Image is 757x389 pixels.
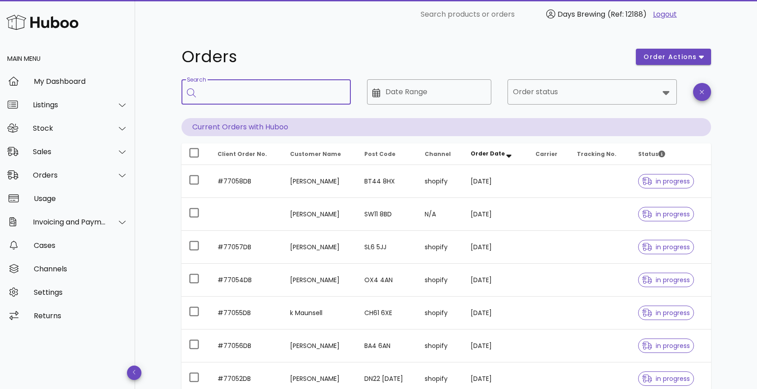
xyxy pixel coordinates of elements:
[643,52,697,62] span: order actions
[357,297,417,330] td: CH61 6XE
[463,143,528,165] th: Order Date: Sorted descending. Activate to remove sorting.
[570,143,631,165] th: Tracking No.
[558,9,605,19] span: Days Brewing
[210,264,283,297] td: #77054DB
[283,330,357,362] td: [PERSON_NAME]
[417,330,463,362] td: shopify
[210,143,283,165] th: Client Order No.
[636,49,711,65] button: order actions
[218,150,267,158] span: Client Order No.
[653,9,677,20] a: Logout
[463,165,528,198] td: [DATE]
[528,143,570,165] th: Carrier
[638,150,665,158] span: Status
[642,375,690,382] span: in progress
[607,9,647,19] span: (Ref: 12188)
[283,165,357,198] td: [PERSON_NAME]
[283,231,357,264] td: [PERSON_NAME]
[34,77,128,86] div: My Dashboard
[508,79,677,105] div: Order status
[364,150,395,158] span: Post Code
[357,143,417,165] th: Post Code
[631,143,711,165] th: Status
[417,143,463,165] th: Channel
[34,265,128,273] div: Channels
[283,143,357,165] th: Customer Name
[34,241,128,250] div: Cases
[357,231,417,264] td: SL6 5JJ
[642,310,690,316] span: in progress
[34,311,128,320] div: Returns
[642,211,690,217] span: in progress
[290,150,341,158] span: Customer Name
[642,343,690,349] span: in progress
[33,171,106,179] div: Orders
[33,147,106,156] div: Sales
[463,231,528,264] td: [DATE]
[33,218,106,226] div: Invoicing and Payments
[417,297,463,330] td: shopify
[642,277,690,283] span: in progress
[463,330,528,362] td: [DATE]
[187,77,206,83] label: Search
[34,194,128,203] div: Usage
[463,264,528,297] td: [DATE]
[283,198,357,231] td: [PERSON_NAME]
[283,297,357,330] td: k Maunsell
[357,165,417,198] td: BT44 8HX
[463,198,528,231] td: [DATE]
[34,288,128,297] div: Settings
[471,150,505,157] span: Order Date
[6,13,78,32] img: Huboo Logo
[417,231,463,264] td: shopify
[417,165,463,198] td: shopify
[210,231,283,264] td: #77057DB
[463,297,528,330] td: [DATE]
[417,264,463,297] td: shopify
[357,264,417,297] td: OX4 4AN
[181,118,711,136] p: Current Orders with Huboo
[357,198,417,231] td: SW11 8BD
[535,150,558,158] span: Carrier
[357,330,417,362] td: BA4 6AN
[210,165,283,198] td: #77058DB
[181,49,626,65] h1: Orders
[642,178,690,184] span: in progress
[417,198,463,231] td: N/A
[210,330,283,362] td: #77056DB
[33,101,106,109] div: Listings
[210,297,283,330] td: #77055DB
[425,150,451,158] span: Channel
[283,264,357,297] td: [PERSON_NAME]
[33,124,106,133] div: Stock
[577,150,616,158] span: Tracking No.
[642,244,690,250] span: in progress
